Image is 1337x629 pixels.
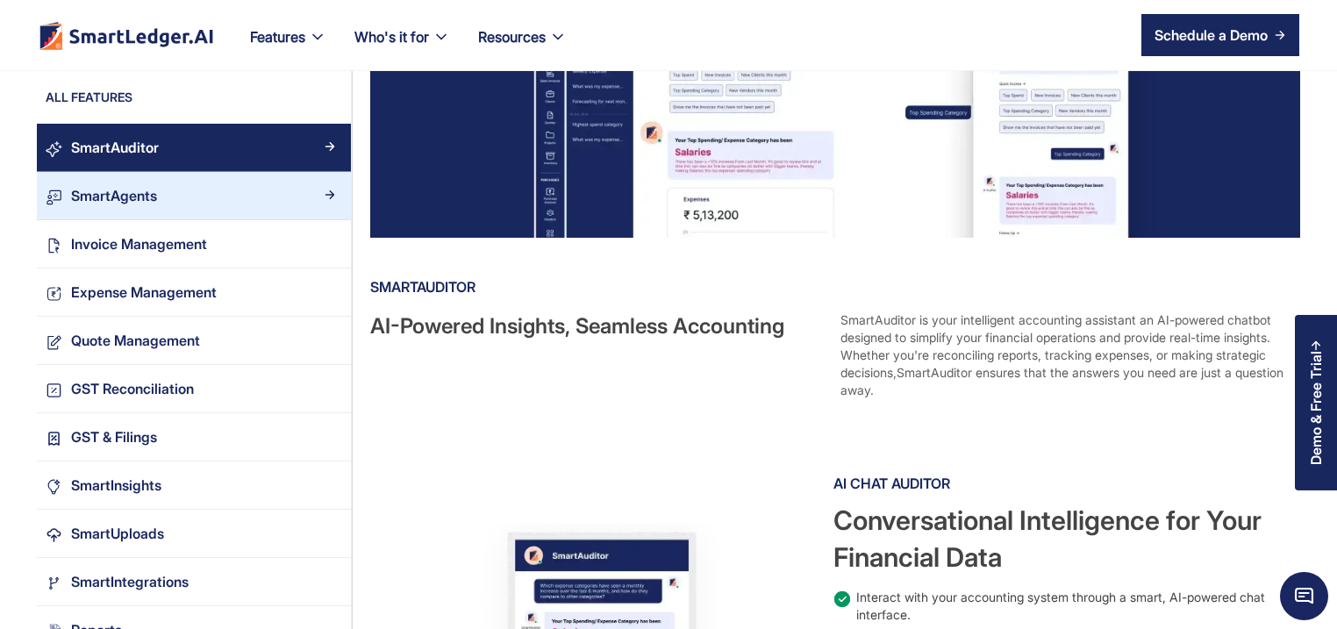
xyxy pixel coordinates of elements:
a: SmartAgentsArrow Right Blue [37,172,351,220]
div: SmartAuditor is your intelligent accounting assistant an AI-powered chatbot designed to simplify ... [840,311,1297,399]
img: Arrow Right Blue [325,238,335,248]
div: Resources [464,25,581,70]
div: Schedule a Demo [1155,25,1268,46]
a: SmartUploadsArrow Right Blue [37,510,351,558]
div: SmartInsights [71,474,161,497]
img: Arrow Right Blue [325,527,335,538]
img: Arrow Right Blue [325,479,335,490]
div: Interact with your accounting system through a smart, AI-powered chat interface. [856,589,1297,624]
div: Quote Management [71,329,200,353]
img: Arrow Right Blue [325,189,335,200]
div: Conversational Intelligence for Your Financial Data [833,502,1297,575]
span: Chat Widget [1280,572,1328,620]
img: Arrow Right Blue [325,334,335,345]
div: AI-Powered Insights, Seamless Accounting [370,311,826,399]
img: Arrow Right Blue [325,575,335,586]
a: Expense ManagementArrow Right Blue [37,268,351,317]
div: Expense Management [71,281,217,304]
div: GST & Filings [71,425,157,449]
a: Invoice ManagementArrow Right Blue [37,220,351,268]
div: SmartIntegrations [71,570,189,594]
div: Features [250,25,305,49]
img: footer logo [38,21,215,50]
div: Who's it for [340,25,464,70]
div: Invoice Management [71,232,207,256]
div: Features [236,25,340,70]
div: SmartAuditor [71,136,159,160]
div: Resources [478,25,546,49]
a: GST & FilingsArrow Right Blue [37,413,351,461]
img: Arrow Right Blue [325,141,335,152]
a: Schedule a Demo [1141,14,1299,56]
img: Arrow Right Blue [325,286,335,297]
div: SmartAuditor [370,273,1297,301]
img: Arrow Right Blue [325,431,335,441]
div: Demo & Free Trial [1308,351,1324,465]
img: Arrow Right Blue [325,382,335,393]
a: home [38,21,215,50]
div: SmartAgents [71,184,157,208]
div: SmartUploads [71,522,164,546]
a: SmartIntegrationsArrow Right Blue [37,558,351,606]
a: SmartAuditorArrow Right Blue [37,124,351,172]
a: Quote ManagementArrow Right Blue [37,317,351,365]
div: AI Chat Auditor [833,469,1297,497]
div: GST Reconciliation [71,377,194,401]
div: Who's it for [354,25,429,49]
a: SmartInsightsArrow Right Blue [37,461,351,510]
div: ALL FEATURES [37,89,351,115]
a: GST ReconciliationArrow Right Blue [37,365,351,413]
img: arrow right icon [1275,30,1285,40]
